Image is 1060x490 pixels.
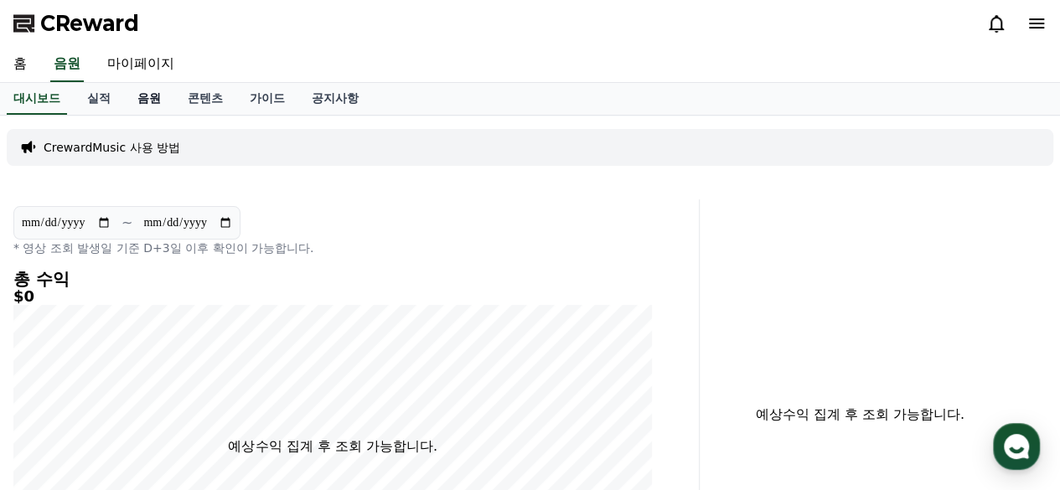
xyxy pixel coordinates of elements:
a: CReward [13,10,139,37]
a: 공지사항 [298,83,372,115]
span: 홈 [53,376,63,389]
p: 예상수익 집계 후 조회 가능합니다. [228,436,437,456]
p: * 영상 조회 발생일 기준 D+3일 이후 확인이 가능합니다. [13,240,652,256]
p: ~ [122,213,132,233]
a: 실적 [74,83,124,115]
a: 가이드 [236,83,298,115]
span: 대화 [153,377,173,390]
h4: 총 수익 [13,270,652,288]
a: 홈 [5,351,111,393]
p: 예상수익 집계 후 조회 가능합니다. [713,405,1006,425]
span: 설정 [259,376,279,389]
a: 음원 [50,47,84,82]
a: 대시보드 [7,83,67,115]
a: 음원 [124,83,174,115]
a: 대화 [111,351,216,393]
a: 마이페이지 [94,47,188,82]
span: CReward [40,10,139,37]
a: 콘텐츠 [174,83,236,115]
a: 설정 [216,351,322,393]
h5: $0 [13,288,652,305]
a: CrewardMusic 사용 방법 [44,139,180,156]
